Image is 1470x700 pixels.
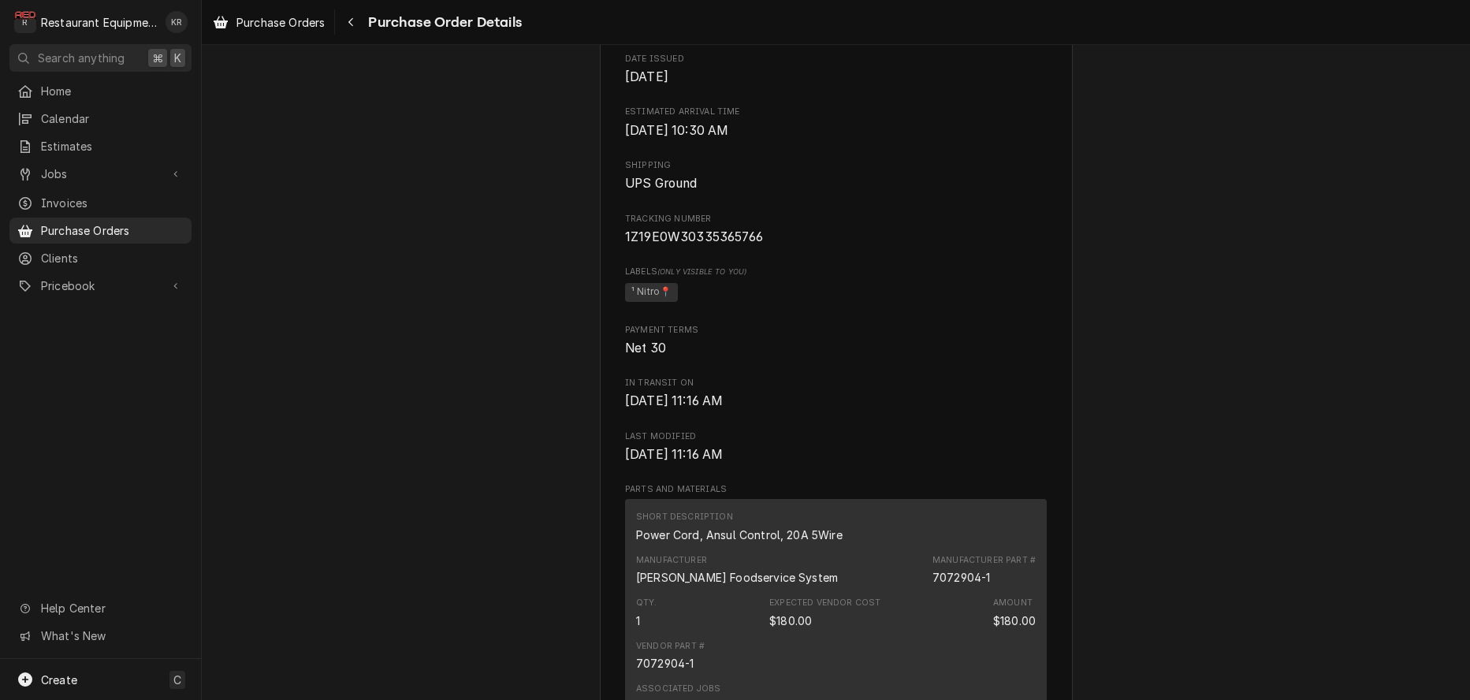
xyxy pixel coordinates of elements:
[9,133,192,159] a: Estimates
[9,106,192,132] a: Calendar
[625,377,1047,411] div: In Transit On
[625,283,678,302] span: ¹ Nitro📍
[625,324,1047,358] div: Payment Terms
[9,245,192,271] a: Clients
[625,341,666,356] span: Net 30
[9,218,192,244] a: Purchase Orders
[166,11,188,33] div: KR
[932,569,990,586] div: Part Number
[625,159,1047,193] div: Shipping
[173,672,181,688] span: C
[636,569,838,586] div: Manufacturer
[625,106,1047,118] span: Estimated Arrival Time
[207,9,331,35] a: Purchase Orders
[625,228,1047,247] span: Tracking Number
[769,597,880,628] div: Expected Vendor Cost
[769,597,880,609] div: Expected Vendor Cost
[41,83,184,99] span: Home
[636,597,657,609] div: Qty.
[993,612,1036,629] div: Amount
[932,554,1036,586] div: Part Number
[9,623,192,649] a: Go to What's New
[636,597,657,628] div: Quantity
[236,14,325,31] span: Purchase Orders
[625,53,1047,87] div: Date Issued
[625,69,668,84] span: [DATE]
[625,174,1047,193] span: Shipping
[41,166,160,182] span: Jobs
[625,392,1047,411] span: In Transit On
[625,377,1047,389] span: In Transit On
[9,44,192,72] button: Search anything⌘K
[636,511,843,542] div: Short Description
[363,12,522,33] span: Purchase Order Details
[625,123,728,138] span: [DATE] 10:30 AM
[41,673,77,687] span: Create
[993,597,1036,628] div: Amount
[625,447,723,462] span: [DATE] 11:16 AM
[932,554,1036,567] div: Manufacturer Part #
[41,222,184,239] span: Purchase Orders
[41,600,182,616] span: Help Center
[41,110,184,127] span: Calendar
[9,190,192,216] a: Invoices
[625,445,1047,464] span: Last Modified
[41,250,184,266] span: Clients
[636,554,838,586] div: Manufacturer
[636,511,733,523] div: Short Description
[993,597,1033,609] div: Amount
[625,483,1047,496] span: Parts and Materials
[41,195,184,211] span: Invoices
[166,11,188,33] div: Kelli Robinette's Avatar
[625,213,1047,247] div: Tracking Number
[9,273,192,299] a: Go to Pricebook
[338,9,363,35] button: Navigate back
[636,527,843,543] div: Short Description
[41,138,184,155] span: Estimates
[625,176,698,191] span: UPS Ground
[14,11,36,33] div: R
[41,627,182,644] span: What's New
[625,121,1047,140] span: Estimated Arrival Time
[174,50,181,66] span: K
[657,267,746,276] span: (Only Visible to You)
[625,266,1047,278] span: Labels
[636,683,720,695] div: Associated Jobs
[41,277,160,294] span: Pricebook
[636,655,694,672] div: 7072904-1
[625,159,1047,172] span: Shipping
[625,266,1047,304] div: [object Object]
[625,393,723,408] span: [DATE] 11:16 AM
[769,612,812,629] div: Expected Vendor Cost
[625,213,1047,225] span: Tracking Number
[152,50,163,66] span: ⌘
[636,612,640,629] div: Quantity
[14,11,36,33] div: Restaurant Equipment Diagnostics's Avatar
[636,640,705,653] div: Vendor Part #
[636,554,707,567] div: Manufacturer
[41,14,157,31] div: Restaurant Equipment Diagnostics
[9,595,192,621] a: Go to Help Center
[38,50,125,66] span: Search anything
[625,281,1047,304] span: [object Object]
[625,430,1047,443] span: Last Modified
[625,339,1047,358] span: Payment Terms
[9,78,192,104] a: Home
[625,106,1047,140] div: Estimated Arrival Time
[625,229,763,244] span: 1Z19E0W30335365766
[9,161,192,187] a: Go to Jobs
[625,53,1047,65] span: Date Issued
[625,68,1047,87] span: Date Issued
[625,324,1047,337] span: Payment Terms
[625,430,1047,464] div: Last Modified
